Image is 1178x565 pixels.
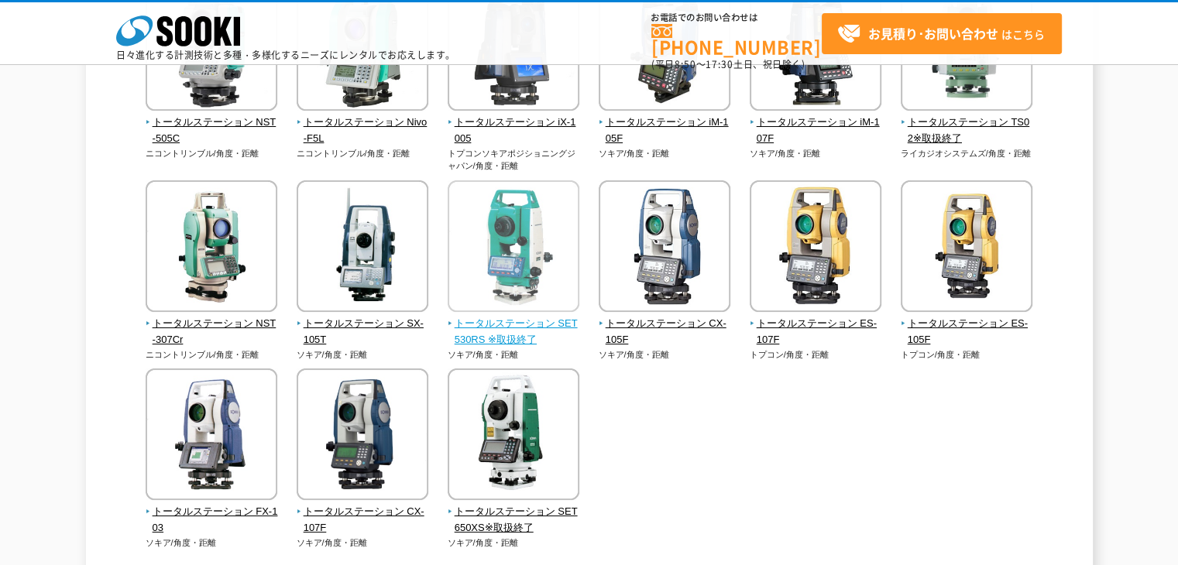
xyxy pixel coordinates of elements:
p: ソキア/角度・距離 [599,348,731,361]
a: トータルステーション Nivo-F5L [297,100,429,146]
img: トータルステーション NST-307Cr [146,180,277,316]
p: ソキア/角度・距離 [750,147,882,160]
p: ニコントリンブル/角度・距離 [146,147,278,160]
a: トータルステーション CX-107F [297,489,429,536]
span: 17:30 [706,57,733,71]
a: トータルステーション ES-105F [901,301,1033,348]
p: ソキア/角度・距離 [599,147,731,160]
span: トータルステーション CX-107F [297,504,429,536]
span: トータルステーション FX-103 [146,504,278,536]
a: トータルステーション CX-105F [599,301,731,348]
img: トータルステーション FX-103 [146,368,277,504]
p: トプコンソキアポジショニングジャパン/角度・距離 [448,147,580,173]
p: ソキア/角度・距離 [448,348,580,361]
p: ニコントリンブル/角度・距離 [297,147,429,160]
img: トータルステーション CX-105F [599,180,730,316]
span: トータルステーション SX-105T [297,316,429,348]
p: ライカジオシステムズ/角度・距離 [901,147,1033,160]
span: トータルステーション TS02※取扱終了 [901,115,1033,147]
img: トータルステーション CX-107F [297,368,428,504]
span: トータルステーション iM-107F [750,115,882,147]
a: お見積り･お問い合わせはこちら [822,13,1062,54]
a: トータルステーション iM-105F [599,100,731,146]
a: トータルステーション ES-107F [750,301,882,348]
a: トータルステーション iM-107F [750,100,882,146]
a: トータルステーション SET530RS ※取扱終了 [448,301,580,348]
span: トータルステーション ES-105F [901,316,1033,348]
span: トータルステーション SET650XS※取扱終了 [448,504,580,536]
span: お電話でのお問い合わせは [651,13,822,22]
span: 8:50 [675,57,696,71]
p: ソキア/角度・距離 [297,348,429,361]
img: トータルステーション SX-105T [297,180,428,316]
p: ソキア/角度・距離 [146,536,278,550]
span: トータルステーション NST-307Cr [146,316,278,348]
span: トータルステーション Nivo-F5L [297,115,429,147]
strong: お見積り･お問い合わせ [868,24,998,43]
img: トータルステーション SET650XS※取扱終了 [448,368,579,504]
span: (平日 ～ 土日、祝日除く) [651,57,805,71]
a: トータルステーション iX-1005 [448,100,580,146]
p: ソキア/角度・距離 [448,536,580,550]
a: トータルステーション NST-307Cr [146,301,278,348]
span: はこちら [837,22,1045,46]
span: トータルステーション iX-1005 [448,115,580,147]
span: トータルステーション NST-505C [146,115,278,147]
span: トータルステーション iM-105F [599,115,731,147]
span: トータルステーション SET530RS ※取扱終了 [448,316,580,348]
p: トプコン/角度・距離 [750,348,882,361]
p: ソキア/角度・距離 [297,536,429,550]
span: トータルステーション ES-107F [750,316,882,348]
a: トータルステーション FX-103 [146,489,278,536]
img: トータルステーション ES-105F [901,180,1032,316]
a: トータルステーション SET650XS※取扱終了 [448,489,580,536]
a: [PHONE_NUMBER] [651,24,822,56]
span: トータルステーション CX-105F [599,316,731,348]
a: トータルステーション TS02※取扱終了 [901,100,1033,146]
p: ニコントリンブル/角度・距離 [146,348,278,361]
img: トータルステーション ES-107F [750,180,881,316]
p: トプコン/角度・距離 [901,348,1033,361]
a: トータルステーション NST-505C [146,100,278,146]
p: 日々進化する計測技術と多種・多様化するニーズにレンタルでお応えします。 [116,50,455,60]
a: トータルステーション SX-105T [297,301,429,348]
img: トータルステーション SET530RS ※取扱終了 [448,180,579,316]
